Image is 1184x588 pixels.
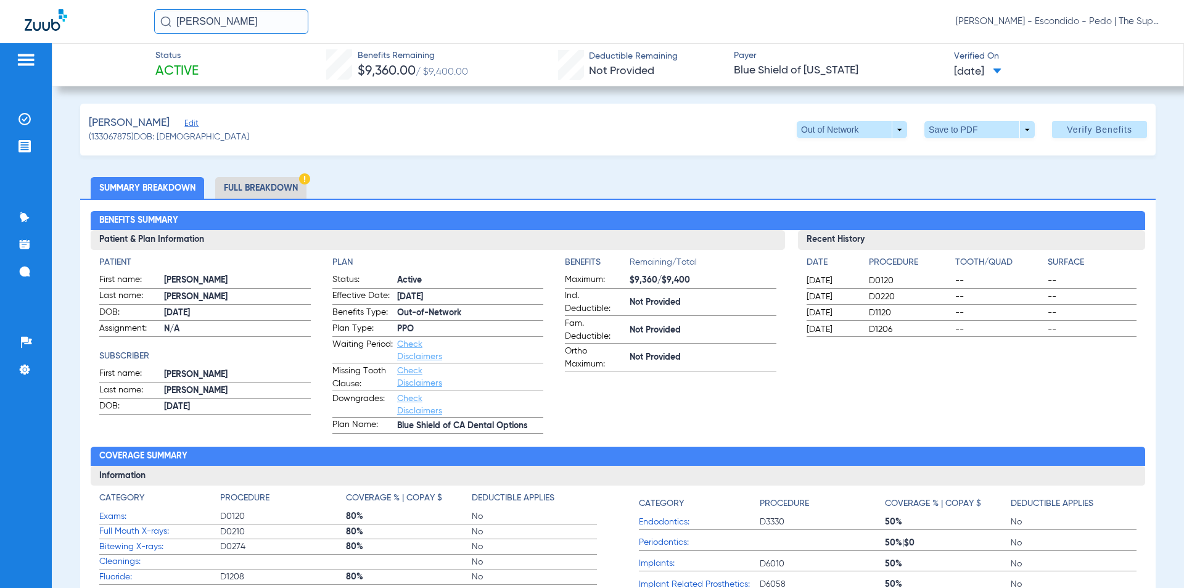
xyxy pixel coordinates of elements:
h4: Coverage % | Copay $ [885,497,981,510]
span: Remaining/Total [630,256,776,273]
app-breakdown-title: Tooth/Quad [955,256,1043,273]
h3: Patient & Plan Information [91,230,784,250]
span: [DATE] [807,291,858,303]
span: Fam. Deductible: [565,317,625,343]
span: No [472,510,598,523]
app-breakdown-title: Coverage % | Copay $ [885,492,1011,515]
h4: Patient [99,256,310,269]
app-breakdown-title: Date [807,256,858,273]
span: Downgrades: [332,392,393,417]
span: Payer [734,49,943,62]
span: [DATE] [807,275,858,287]
span: D0274 [220,540,346,553]
h4: Procedure [869,256,951,269]
span: Blue Shield of CA Dental Options [397,420,543,433]
img: Search Icon [160,16,171,27]
span: No [1011,537,1137,549]
span: Implants: [639,557,760,570]
span: -- [955,291,1043,303]
span: -- [1048,323,1136,336]
span: Endodontics: [639,516,760,529]
span: 50% [885,516,1011,528]
span: [PERSON_NAME] [89,115,170,131]
span: [PERSON_NAME] [164,368,310,381]
h4: Date [807,256,858,269]
span: -- [955,323,1043,336]
span: [DATE] [164,307,310,320]
span: $9,360/$9,400 [630,274,776,287]
span: [DATE] [807,323,858,336]
span: D6010 [760,558,886,570]
span: Status: [332,273,393,288]
span: [PERSON_NAME] - Escondido - Pedo | The Super Dentists [956,15,1159,28]
span: -- [1048,291,1136,303]
span: No [472,556,598,568]
a: Check Disclaimers [397,394,442,415]
app-breakdown-title: Deductible Applies [472,492,598,509]
li: Full Breakdown [215,177,306,199]
span: Fluoride: [99,571,220,584]
h4: Category [99,492,144,505]
span: [DATE] [164,400,310,413]
span: Ortho Maximum: [565,345,625,371]
span: 80% [346,526,472,538]
h4: Subscriber [99,350,310,363]
span: No [472,571,598,583]
span: [DATE] [397,291,543,304]
h2: Benefits Summary [91,211,1145,231]
span: PPO [397,323,543,336]
span: Maximum: [565,273,625,288]
span: D1120 [869,307,951,319]
span: Deductible Remaining [589,50,678,63]
span: Active [397,274,543,287]
app-breakdown-title: Plan [332,256,543,269]
span: No [472,526,598,538]
span: DOB: [99,306,160,321]
h4: Surface [1048,256,1136,269]
span: No [1011,516,1137,528]
span: $9,360.00 [358,65,416,78]
span: 50% $0 [885,537,1011,549]
h4: Benefits [565,256,630,269]
span: Effective Date: [332,289,393,304]
span: | [902,539,904,547]
h2: Coverage Summary [91,447,1145,466]
app-breakdown-title: Procedure [869,256,951,273]
span: Not Provided [630,296,776,309]
input: Search for patients [154,9,308,34]
span: Periodontics: [639,536,760,549]
span: 80% [346,571,472,583]
app-breakdown-title: Surface [1048,256,1136,273]
span: D3330 [760,516,886,528]
app-breakdown-title: Category [99,492,220,509]
span: -- [1048,307,1136,319]
img: hamburger-icon [16,52,36,67]
h4: Tooth/Quad [955,256,1043,269]
span: (133067875) DOB: [DEMOGRAPHIC_DATA] [89,131,249,144]
span: 80% [346,510,472,523]
span: Ind. Deductible: [565,289,625,315]
h3: Information [91,466,1145,486]
span: [DATE] [807,307,858,319]
span: D0210 [220,526,346,538]
iframe: Chat Widget [1122,529,1184,588]
h4: Procedure [760,497,809,510]
span: Out-of-Network [397,307,543,320]
button: Verify Benefits [1052,121,1147,138]
span: Cleanings: [99,555,220,568]
h4: Deductible Applies [1011,497,1093,510]
span: -- [955,275,1043,287]
span: 50% [885,558,1011,570]
span: -- [955,307,1043,319]
span: -- [1048,275,1136,287]
span: DOB: [99,400,160,415]
span: D1206 [869,323,951,336]
img: Hazard [299,173,310,184]
h3: Recent History [798,230,1145,250]
span: Edit [184,119,195,131]
h4: Deductible Applies [472,492,554,505]
span: Plan Type: [332,322,393,337]
span: [DATE] [954,64,1001,80]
